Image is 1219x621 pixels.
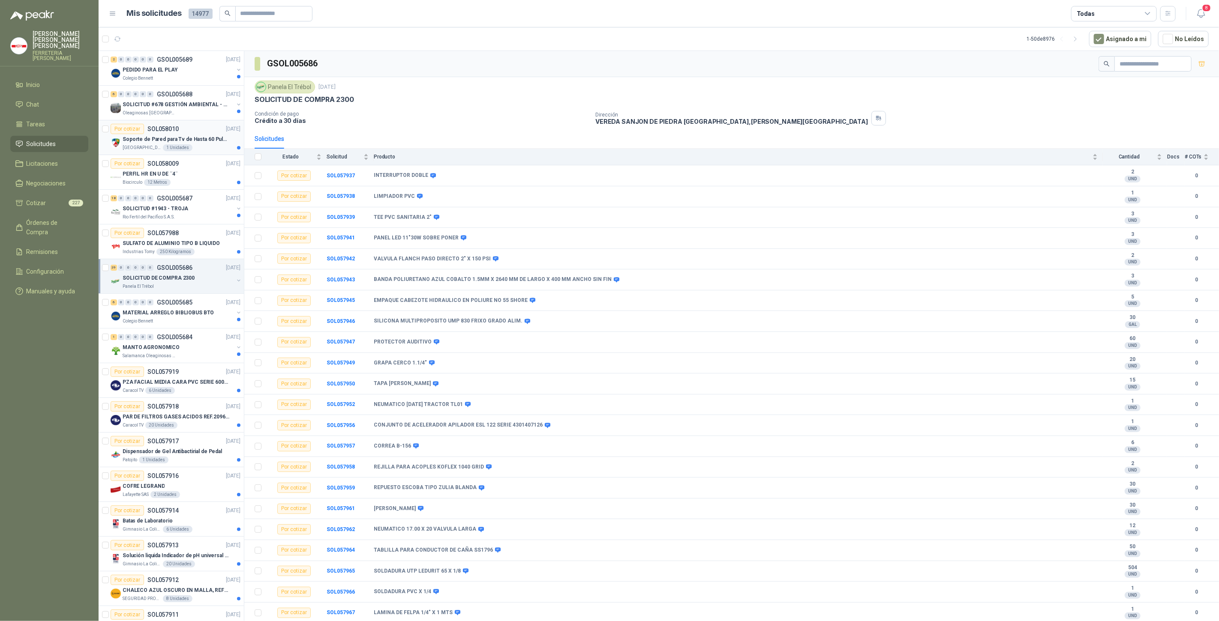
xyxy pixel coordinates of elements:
img: Company Logo [11,38,27,54]
a: 18 0 0 0 0 0 GSOL005687[DATE] Company LogoSOLICITUD #1943 - TROJARio Fertil del Pacífico S.A.S. [111,193,242,221]
a: Inicio [10,77,88,93]
a: SOL057965 [327,568,355,574]
th: # COTs [1185,149,1219,165]
b: 3 [1103,231,1162,238]
div: 250 Kilogramos [156,248,195,255]
div: Por cotizar [111,505,144,516]
p: [DATE] [226,125,240,133]
div: 0 [147,299,153,305]
a: SOL057942 [327,256,355,262]
span: Órdenes de Compra [27,218,80,237]
span: Solicitudes [27,139,56,149]
div: Por cotizar [277,233,311,243]
p: [DATE] [226,229,240,237]
p: SULFATO DE ALUMINIO TIPO B LIQUIDO [123,239,220,248]
p: SOLICITUD DE COMPRA 2300 [123,274,195,282]
div: 0 [140,57,146,63]
div: UND [1125,217,1141,224]
a: Tareas [10,116,88,132]
span: Licitaciones [27,159,58,168]
b: INTERRUPTOR DOBLE [374,172,428,179]
p: GSOL005689 [157,57,192,63]
div: Por cotizar [111,124,144,134]
div: 0 [118,91,124,97]
a: 6 0 0 0 0 0 GSOL005685[DATE] Company LogoMATERIAL ARREGLO BIBLIOBUS BTOColegio Bennett [111,297,242,325]
b: SOL057958 [327,464,355,470]
p: [DATE] [226,194,240,203]
a: Por cotizarSOL057917[DATE] Company LogoDispensador de Gel Antibactirial de PedalPatojito1 Unidades [99,433,244,467]
a: Chat [10,96,88,113]
div: GAL [1125,321,1140,328]
a: Por cotizarSOL057914[DATE] Company LogoBatas de LaboratorioGimnasio La Colina6 Unidades [99,502,244,537]
button: Asignado a mi [1089,31,1151,47]
b: 0 [1185,255,1209,263]
div: Por cotizar [277,254,311,264]
p: VEREDA SANJON DE PIEDRA [GEOGRAPHIC_DATA] , [PERSON_NAME][GEOGRAPHIC_DATA] [595,118,868,125]
span: Solicitud [327,154,362,160]
div: 0 [118,334,124,340]
p: Rio Fertil del Pacífico S.A.S. [123,214,175,221]
div: 0 [125,195,132,201]
img: Company Logo [111,519,121,529]
img: Company Logo [111,554,121,564]
p: [DATE] [226,507,240,515]
a: Solicitudes [10,136,88,152]
b: 60 [1103,335,1162,342]
a: Por cotizarSOL057919[DATE] Company LogoPZA FACIAL MEDIA CARA PVC SERIE 6000 3MCaracol TV6 Unidades [99,363,244,398]
a: SOL057939 [327,214,355,220]
h3: GSOL005686 [267,57,319,70]
div: 6 Unidades [163,526,192,533]
p: Gimnasio La Colina [123,561,161,567]
th: Docs [1167,149,1185,165]
div: 0 [132,265,139,271]
p: [DATE] [226,368,240,376]
div: UND [1125,259,1141,266]
div: 8 Unidades [163,595,192,602]
img: Company Logo [111,588,121,599]
div: 1 Unidades [139,457,168,463]
p: PZA FACIAL MEDIA CARA PVC SERIE 6000 3M [123,378,229,386]
b: SOL057945 [327,297,355,303]
p: GSOL005684 [157,334,192,340]
p: SOLICITUD #678 GESTIÓN AMBIENTAL - TUMACO [123,101,229,109]
div: 0 [140,299,146,305]
p: GSOL005686 [157,265,192,271]
p: Solución liquida Indicador de pH universal de 500ml o 20 de 25ml (no tiras de papel) [123,552,229,560]
p: Crédito a 30 días [255,117,588,124]
div: Por cotizar [277,170,311,181]
div: 0 [132,299,139,305]
img: Logo peakr [10,10,54,21]
a: 6 0 0 0 0 0 GSOL005688[DATE] Company LogoSOLICITUD #678 GESTIÓN AMBIENTAL - TUMACOOleaginosas [GE... [111,89,242,116]
div: 6 [111,91,117,97]
a: SOL057946 [327,318,355,324]
div: 0 [125,299,132,305]
div: 0 [140,334,146,340]
div: Solicitudes [255,134,284,143]
span: Negociaciones [27,179,66,188]
div: Por cotizar [277,296,311,306]
a: SOL057962 [327,526,355,532]
img: Company Logo [256,82,266,92]
div: 0 [147,195,153,201]
p: SOL057912 [147,577,179,583]
p: Condición de pago [255,111,588,117]
p: SOL057914 [147,508,179,514]
p: PEDIDO PARA EL PLAY [123,66,178,74]
p: [GEOGRAPHIC_DATA][PERSON_NAME] [123,144,161,151]
b: VALVULA FLANCH PASO DIRECTO 2" X 150 PSI [374,256,491,263]
span: Cantidad [1103,154,1155,160]
b: 1 [1103,190,1162,197]
a: Por cotizarSOL057916[DATE] Company LogoCOFRE LEGRANDLafayette SAS2 Unidades [99,467,244,502]
p: [DATE] [318,83,336,91]
p: Batas de Laboratorio [123,517,173,525]
a: SOL057943 [327,277,355,283]
div: Por cotizar [111,158,144,169]
a: SOL057964 [327,547,355,553]
p: GSOL005687 [157,195,192,201]
p: SEGURIDAD PROVISER LTDA [123,595,161,602]
a: SOL057938 [327,193,355,199]
a: SOL057947 [327,339,355,345]
div: 0 [147,334,153,340]
div: Por cotizar [111,540,144,550]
